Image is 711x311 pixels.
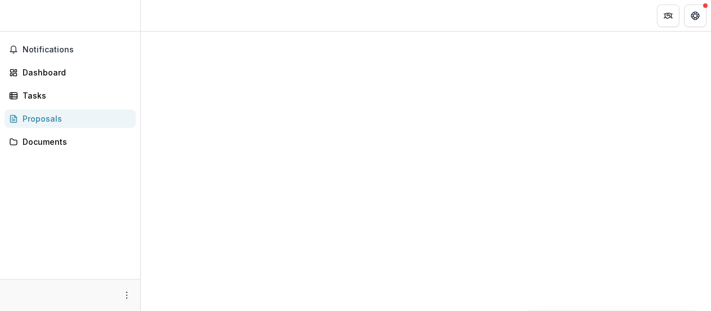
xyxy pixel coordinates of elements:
div: Dashboard [23,66,127,78]
a: Proposals [5,109,136,128]
span: Notifications [23,45,131,55]
button: Notifications [5,41,136,59]
button: Get Help [684,5,706,27]
button: More [120,288,134,302]
div: Documents [23,136,127,148]
div: Proposals [23,113,127,125]
a: Tasks [5,86,136,105]
a: Documents [5,132,136,151]
button: Partners [657,5,679,27]
div: Tasks [23,90,127,101]
a: Dashboard [5,63,136,82]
